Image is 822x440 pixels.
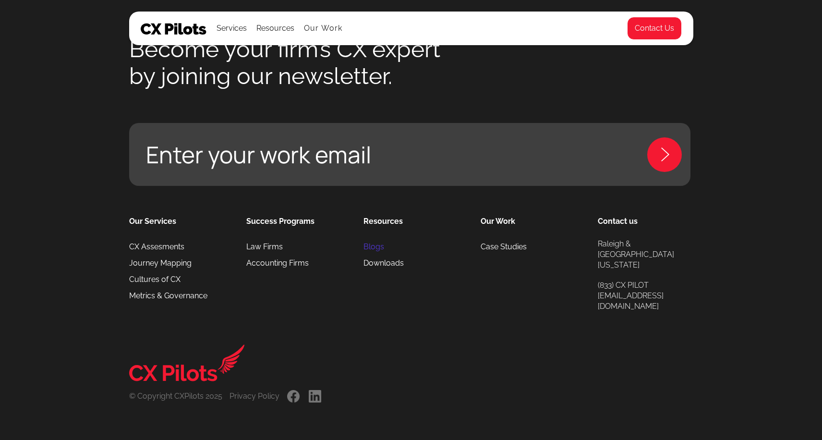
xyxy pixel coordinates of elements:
[627,17,682,40] a: Contact Us
[129,271,181,288] a: Cultures of CX
[304,24,343,33] a: Our Work
[598,280,649,291] a: (833) CX PILOT
[129,123,690,186] a: Enter your work email
[256,22,294,35] div: Resources
[246,215,314,228] a: Success Programs
[363,255,404,271] a: Downloads
[246,255,309,271] a: Accounting Firms
[230,390,279,403] div: Privacy Policy
[481,215,515,228] div: Our Work
[129,288,207,304] a: Metrics & Governance
[129,390,230,403] a: © Copyright CXPilots 2025
[598,215,638,228] a: Contact us
[129,215,176,228] a: Our Services
[217,22,247,35] div: Services
[363,215,403,228] a: Resources
[598,239,693,270] a: Raleigh & [GEOGRAPHIC_DATA][US_STATE]
[246,239,283,255] a: Law Firms
[217,12,247,45] div: Services
[308,390,322,403] a: .
[129,255,192,271] a: Journey Mapping
[481,239,527,255] a: Case Studies
[598,291,693,312] a: [EMAIL_ADDRESS][DOMAIN_NAME]
[129,36,440,89] h2: Become your firm’s CX expert by joining our newsletter.
[286,390,301,403] a: .
[230,390,286,403] a: Privacy Policy
[256,12,294,45] div: Resources
[363,239,384,255] a: Blogs
[129,390,222,403] div: © Copyright CXPilots 2025
[129,239,184,255] a: CX Assesments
